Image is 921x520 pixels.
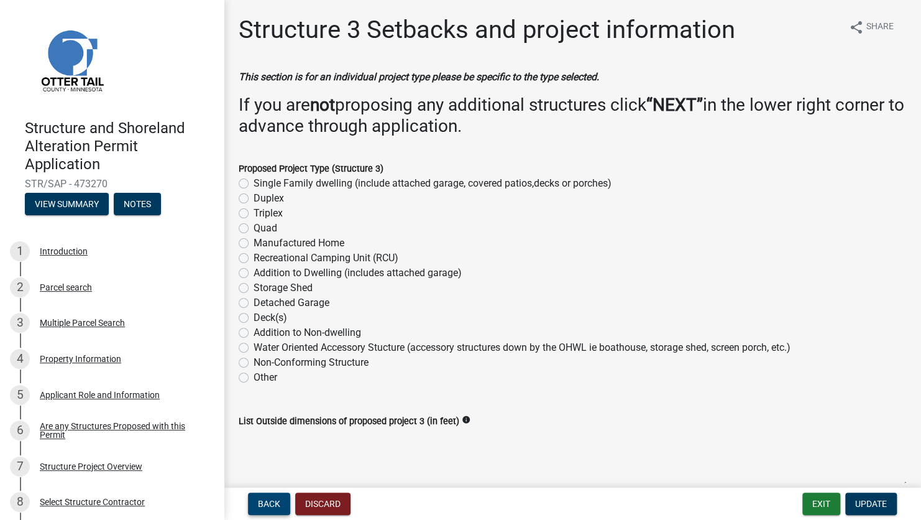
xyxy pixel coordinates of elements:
div: Applicant Role and Information [40,391,160,399]
h1: Structure 3 Setbacks and project information [239,15,735,45]
div: 4 [10,349,30,369]
i: info [462,416,470,424]
label: Duplex [254,191,284,206]
strong: This section is for an individual project type please be specific to the type selected. [239,71,599,83]
button: shareShare [839,15,904,39]
wm-modal-confirm: Notes [114,200,161,210]
div: Select Structure Contractor [40,498,145,506]
label: Manufactured Home [254,236,344,251]
button: Update [845,493,897,515]
span: STR/SAP - 473270 [25,178,199,190]
label: Water Oriented Accessory Stucture (accessory structures down by the OHWL ie boathouse, storage sh... [254,340,790,355]
label: Non-Conforming Structure [254,355,369,370]
label: Single Family dwelling (include attached garage, covered patios,decks or porches) [254,176,612,191]
button: View Summary [25,193,109,215]
div: Parcel search [40,283,92,292]
label: Proposed Project Type (Structure 3) [239,165,383,174]
div: 7 [10,457,30,476]
label: Quad [254,221,277,236]
div: Introduction [40,247,88,256]
wm-modal-confirm: Summary [25,200,109,210]
span: Share [866,20,894,35]
label: List Outside dimensions of proposed project 3 (in feet) [239,417,459,426]
div: Property Information [40,355,121,363]
span: Back [258,499,280,509]
div: Structure Project Overview [40,462,142,471]
button: Exit [802,493,840,515]
div: 8 [10,492,30,512]
label: Detached Garage [254,295,329,310]
label: Storage Shed [254,281,313,295]
img: Otter Tail County, Minnesota [25,13,118,106]
i: share [849,20,864,35]
div: 3 [10,313,30,333]
span: Update [855,499,887,509]
h4: Structure and Shoreland Alteration Permit Application [25,119,214,173]
label: Addition to Non-dwelling [254,325,361,340]
button: Notes [114,193,161,215]
label: Deck(s) [254,310,287,325]
label: Triplex [254,206,283,221]
label: Other [254,370,277,385]
label: Addition to Dwelling (includes attached garage) [254,266,462,281]
div: 2 [10,277,30,297]
div: 1 [10,241,30,261]
button: Back [248,493,290,515]
strong: “NEXT” [646,95,703,115]
label: Recreational Camping Unit (RCU) [254,251,398,266]
div: Multiple Parcel Search [40,318,125,327]
strong: not [310,95,335,115]
div: 6 [10,420,30,440]
button: Discard [295,493,351,515]
div: Are any Structures Proposed with this Permit [40,422,204,439]
div: 5 [10,385,30,405]
h3: If you are proposing any additional structures click in the lower right corner to advance through... [239,95,906,136]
